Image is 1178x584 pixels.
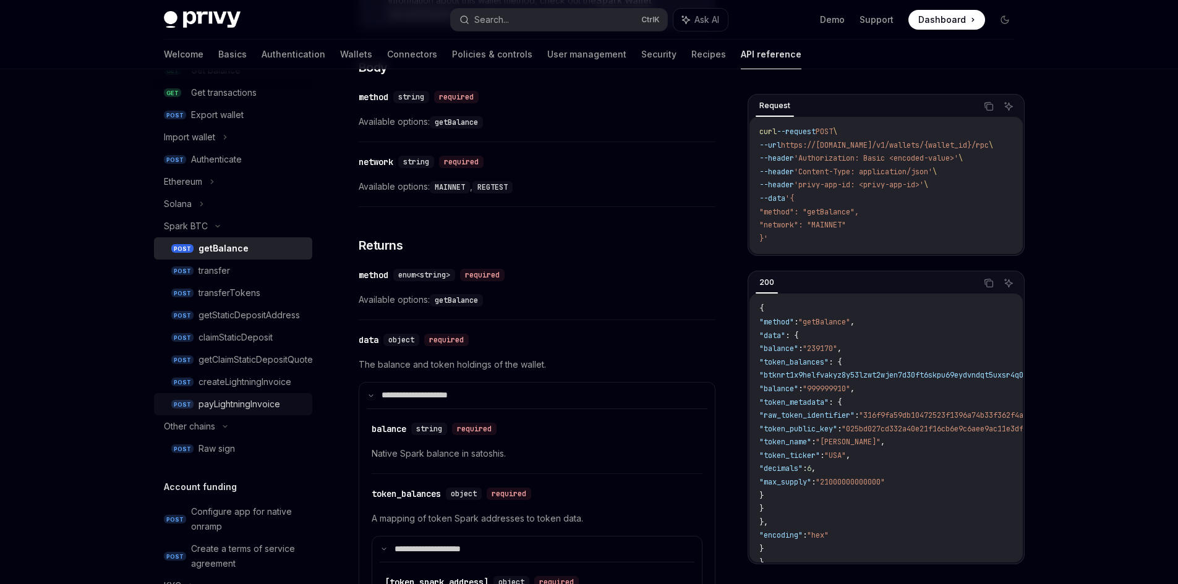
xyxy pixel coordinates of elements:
div: Request [756,98,794,113]
span: "999999910" [803,384,850,394]
a: POSTcreateLightningInvoice [154,371,312,393]
a: POSTAuthenticate [154,148,312,171]
span: curl [759,127,777,137]
div: getStaticDepositAddress [198,308,300,323]
a: POSTConfigure app for native onramp [154,501,312,538]
span: : [855,410,859,420]
span: "network": "MAINNET" [759,220,846,230]
span: 6 [807,463,811,473]
div: required [424,334,469,346]
button: Ask AI [1001,275,1017,291]
span: "token_ticker" [759,451,820,460]
span: : [820,451,824,460]
span: "getBalance" [798,317,850,327]
div: Other chains [164,419,215,434]
span: \ [933,167,937,177]
span: \ [833,127,837,137]
span: } [759,491,764,501]
span: "balance" [759,384,798,394]
span: POST [171,244,194,253]
span: : [798,344,803,353]
a: User management [547,40,626,69]
span: POST [164,515,186,524]
span: "data" [759,331,785,341]
span: Ask AI [694,14,719,26]
span: : { [829,357,842,367]
a: Connectors [387,40,437,69]
span: "method": "getBalance", [759,207,859,217]
span: "USA" [824,451,846,460]
span: POST [164,111,186,120]
div: Search... [474,12,509,27]
span: 'privy-app-id: <privy-app-id>' [794,180,924,190]
button: Ask AI [1001,98,1017,114]
span: "316f9fa59db10472523f1396a74b33f362f4af50b079a2e48d64da05d38680ea" [859,410,1145,420]
a: POSTgetClaimStaticDepositQuote [154,349,312,371]
span: : [837,424,842,434]
div: createLightningInvoice [198,375,291,389]
span: https://[DOMAIN_NAME]/v1/wallets/{wallet_id}/rpc [781,140,989,150]
div: Ethereum [164,174,202,189]
span: POST [816,127,833,137]
code: getBalance [430,294,483,307]
span: --url [759,140,781,150]
span: "token_name" [759,437,811,447]
span: "encoding" [759,530,803,540]
span: --header [759,153,794,163]
span: , [846,451,850,460]
span: POST [171,289,194,298]
span: Dashboard [918,14,966,26]
button: Toggle dark mode [995,10,1015,30]
span: \ [924,180,928,190]
button: Copy the contents from the code block [981,275,997,291]
a: API reference [741,40,801,69]
a: Wallets [340,40,372,69]
span: }' [759,234,768,243]
span: : [811,477,816,487]
a: Recipes [691,40,726,69]
span: POST [164,155,186,164]
span: : { [829,397,842,407]
div: required [460,269,505,281]
a: POSTgetStaticDepositAddress [154,304,312,326]
span: "hex" [807,530,829,540]
a: Basics [218,40,247,69]
span: , [850,384,855,394]
span: object [388,335,414,345]
a: POSTclaimStaticDeposit [154,326,312,349]
a: POSTtransfer [154,260,312,282]
span: POST [171,266,194,276]
button: Copy the contents from the code block [981,98,997,114]
div: Export wallet [191,108,244,122]
code: MAINNET [430,181,470,193]
div: Get transactions [191,85,257,100]
span: POST [171,378,194,387]
div: Create a terms of service agreement [191,541,305,571]
code: getBalance [430,116,483,129]
span: : [794,317,798,327]
span: --request [777,127,816,137]
span: } [759,557,764,567]
button: Search...CtrlK [451,9,667,31]
div: required [439,156,484,168]
span: "21000000000000" [816,477,885,487]
span: Native Spark balance in satoshis. [372,446,702,461]
span: \ [989,140,993,150]
a: POSTExport wallet [154,104,312,126]
span: POST [171,355,194,365]
span: : [803,463,807,473]
span: , [811,463,816,473]
div: token_balances [372,488,441,500]
h5: Account funding [164,480,237,494]
span: "decimals" [759,463,803,473]
span: "token_metadata" [759,397,829,407]
span: POST [171,311,194,320]
a: GETGet transactions [154,82,312,104]
div: required [434,91,479,103]
span: "raw_token_identifier" [759,410,855,420]
span: : [803,530,807,540]
a: POSTRaw sign [154,438,312,460]
span: string [416,424,442,434]
span: Ctrl K [641,15,660,25]
span: } [759,504,764,514]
